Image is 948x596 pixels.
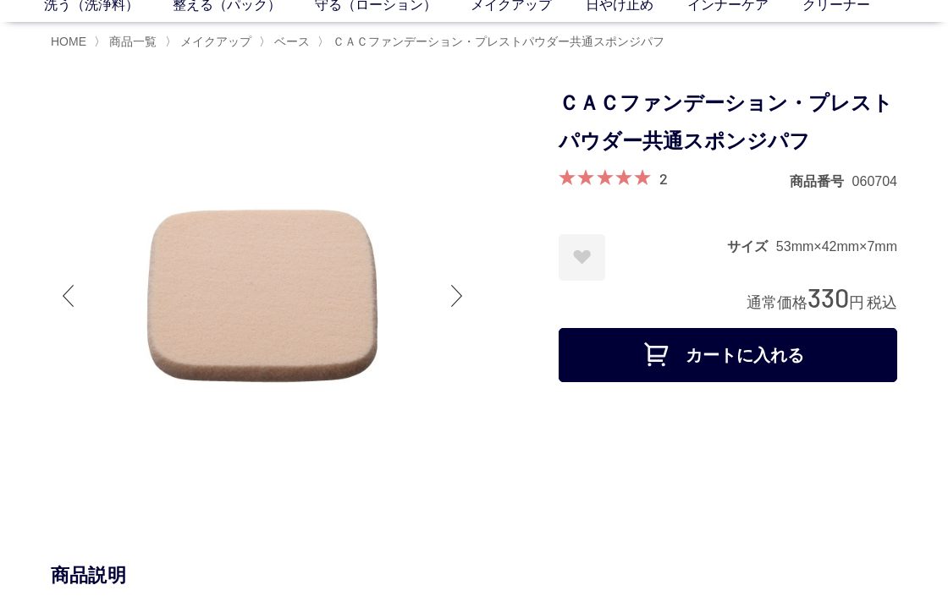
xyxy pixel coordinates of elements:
[51,563,897,588] div: 商品説明
[271,35,310,48] a: ベース
[51,35,86,48] a: HOME
[106,35,157,48] a: 商品一覧
[852,172,897,190] dd: 060704
[109,35,157,48] span: 商品一覧
[559,328,897,382] button: カートに入れる
[776,238,897,255] dd: 53mm×42mm×7mm
[177,35,251,48] a: メイクアップ
[51,85,474,507] img: ＣＡＣファンデーション・プレストパウダー共通スポンジパフ
[259,34,314,50] li: 〉
[790,172,852,190] dt: 商品番号
[333,35,664,48] span: ＣＡＣファンデーション・プレストパウダー共通スポンジパフ
[559,85,897,161] h1: ＣＡＣファンデーション・プレストパウダー共通スポンジパフ
[867,294,897,311] span: 税込
[165,34,256,50] li: 〉
[180,35,251,48] span: メイクアップ
[849,294,864,311] span: 円
[747,294,807,311] span: 通常価格
[727,238,776,255] dt: サイズ
[94,34,161,50] li: 〉
[329,35,664,48] a: ＣＡＣファンデーション・プレストパウダー共通スポンジパフ
[274,35,310,48] span: ベース
[659,169,668,188] a: 2
[317,34,669,50] li: 〉
[807,282,849,313] span: 330
[559,234,605,281] a: お気に入りに登録する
